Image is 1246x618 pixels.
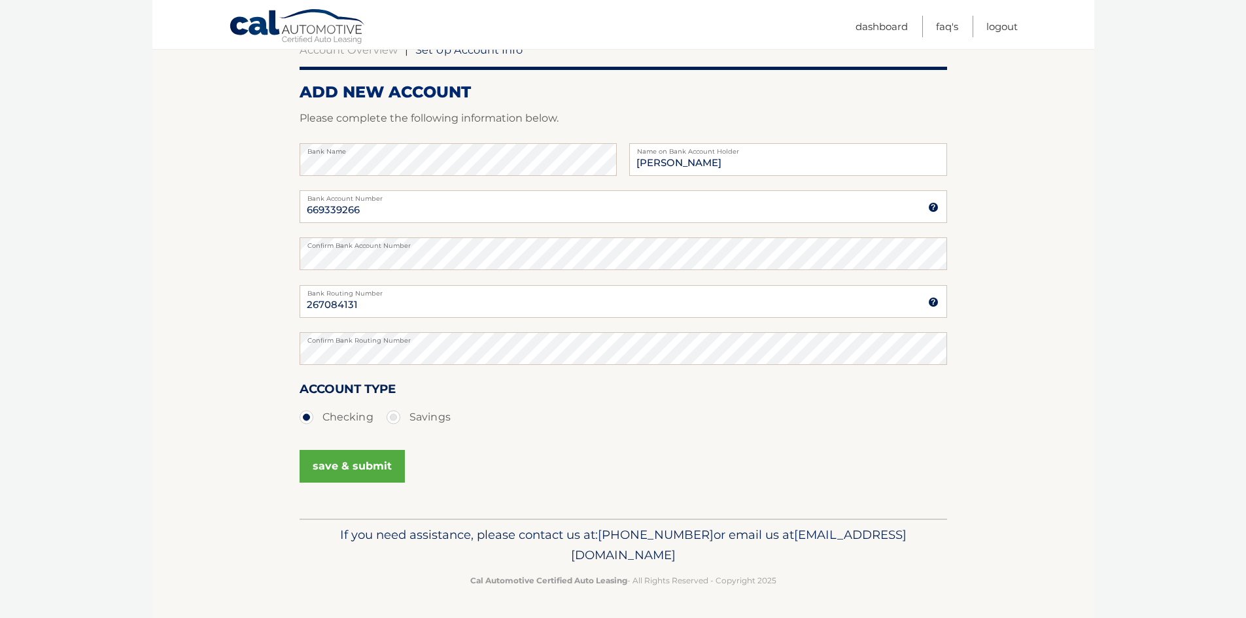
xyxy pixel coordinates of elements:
[986,16,1018,37] a: Logout
[300,379,396,403] label: Account Type
[300,285,947,296] label: Bank Routing Number
[300,190,947,223] input: Bank Account Number
[470,575,627,585] strong: Cal Automotive Certified Auto Leasing
[629,143,946,176] input: Name on Account (Account Holder Name)
[229,9,366,46] a: Cal Automotive
[300,143,617,154] label: Bank Name
[928,202,939,213] img: tooltip.svg
[629,143,946,154] label: Name on Bank Account Holder
[300,450,405,483] button: save & submit
[308,574,939,587] p: - All Rights Reserved - Copyright 2025
[856,16,908,37] a: Dashboard
[300,404,373,430] label: Checking
[300,190,947,201] label: Bank Account Number
[300,332,947,343] label: Confirm Bank Routing Number
[936,16,958,37] a: FAQ's
[300,109,947,128] p: Please complete the following information below.
[300,237,947,248] label: Confirm Bank Account Number
[928,297,939,307] img: tooltip.svg
[300,82,947,102] h2: ADD NEW ACCOUNT
[308,524,939,566] p: If you need assistance, please contact us at: or email us at
[405,43,408,56] span: |
[387,404,451,430] label: Savings
[598,527,714,542] span: [PHONE_NUMBER]
[300,43,398,56] a: Account Overview
[300,285,947,318] input: Bank Routing Number
[415,43,523,56] span: Set Up Account Info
